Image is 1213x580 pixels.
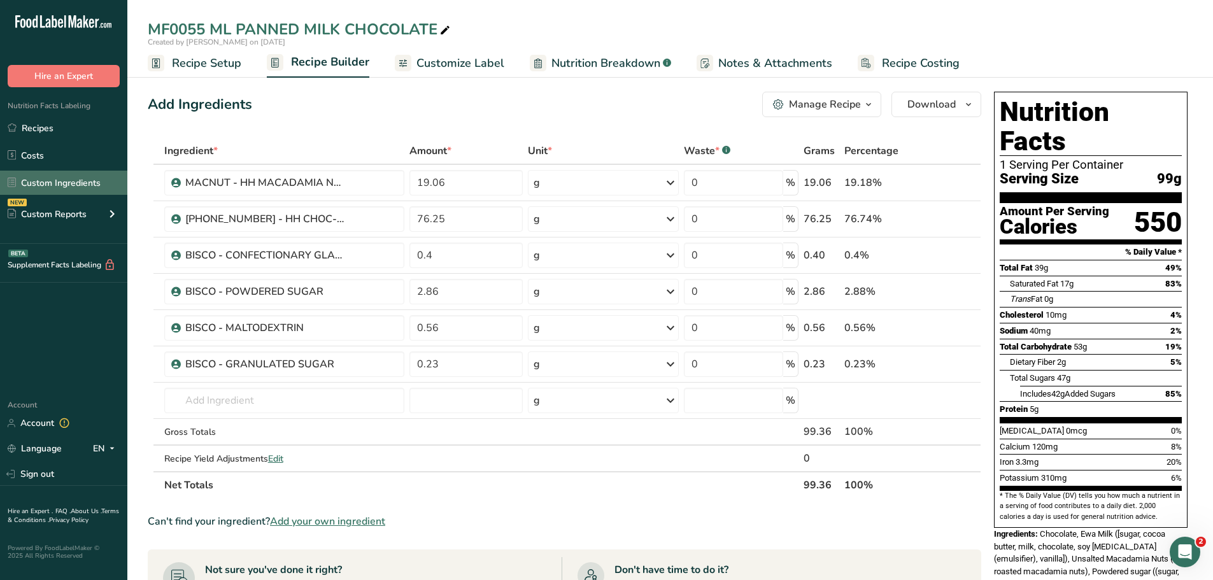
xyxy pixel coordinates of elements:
div: 2.86 [804,284,840,299]
span: 5g [1030,404,1039,414]
input: Add Ingredient [164,388,404,413]
a: Recipe Costing [858,49,960,78]
div: NEW [8,199,27,206]
div: MF0055 ML PANNED MILK CHOCOLATE [148,18,453,41]
button: Hire an Expert [8,65,120,87]
span: 6% [1171,473,1182,483]
span: 83% [1165,279,1182,288]
div: 0.23% [844,357,921,372]
a: Recipe Builder [267,48,369,78]
span: 19% [1165,342,1182,351]
div: Custom Reports [8,208,87,221]
span: Saturated Fat [1010,279,1058,288]
a: Customize Label [395,49,504,78]
a: Hire an Expert . [8,507,53,516]
span: 0% [1171,426,1182,435]
span: Created by [PERSON_NAME] on [DATE] [148,37,285,47]
iframe: Intercom live chat [1170,537,1200,567]
span: 40mg [1030,326,1051,336]
span: 8% [1171,442,1182,451]
div: Manage Recipe [789,97,861,112]
div: BISCO - CONFECTIONARY GLAZE [185,248,344,263]
span: 5% [1170,357,1182,367]
h1: Nutrition Facts [1000,97,1182,156]
span: 39g [1035,263,1048,272]
span: Amount [409,143,451,159]
span: Total Carbohydrate [1000,342,1072,351]
span: Grams [804,143,835,159]
a: Privacy Policy [49,516,89,525]
a: FAQ . [55,507,71,516]
span: Total Sugars [1010,373,1055,383]
div: g [534,320,540,336]
section: % Daily Value * [1000,244,1182,260]
span: Recipe Costing [882,55,960,72]
div: BETA [8,250,28,257]
span: Customize Label [416,55,504,72]
div: 100% [844,424,921,439]
span: 53g [1074,342,1087,351]
div: BISCO - GRANULATED SUGAR [185,357,344,372]
div: 0.40 [804,248,840,263]
div: 550 [1134,206,1182,239]
span: 42g [1051,389,1065,399]
span: Ingredient [164,143,218,159]
div: Powered By FoodLabelMaker © 2025 All Rights Reserved [8,544,120,560]
div: Recipe Yield Adjustments [164,452,404,465]
div: 19.18% [844,175,921,190]
span: Ingredients: [994,529,1038,539]
span: 2g [1057,357,1066,367]
button: Download [891,92,981,117]
a: Terms & Conditions . [8,507,119,525]
div: 0 [804,451,840,466]
span: Includes Added Sugars [1020,389,1116,399]
span: 310mg [1041,473,1067,483]
span: 20% [1167,457,1182,467]
span: 0g [1044,294,1053,304]
th: Net Totals [162,471,801,498]
span: 10mg [1046,310,1067,320]
span: Recipe Builder [291,53,369,71]
div: Can't find your ingredient? [148,514,981,529]
div: Amount Per Serving [1000,206,1109,218]
div: Calories [1000,218,1109,236]
span: Recipe Setup [172,55,241,72]
div: g [534,248,540,263]
span: Protein [1000,404,1028,414]
span: 99g [1157,171,1182,187]
div: g [534,284,540,299]
th: 99.36 [801,471,842,498]
span: Iron [1000,457,1014,467]
span: Percentage [844,143,898,159]
a: Language [8,437,62,460]
div: EN [93,441,120,456]
button: Manage Recipe [762,92,881,117]
span: 4% [1170,310,1182,320]
span: Cholesterol [1000,310,1044,320]
a: Recipe Setup [148,49,241,78]
span: Calcium [1000,442,1030,451]
span: 85% [1165,389,1182,399]
div: 76.25 [804,211,840,227]
span: 49% [1165,263,1182,272]
th: 100% [842,471,923,498]
div: MACNUT - HH MACADAMIA NUTS, DRY ROASTED, UNSALTED [185,175,344,190]
div: 0.4% [844,248,921,263]
div: 76.74% [844,211,921,227]
div: BISCO - MALTODEXTRIN [185,320,344,336]
div: g [534,175,540,190]
span: Edit [268,453,283,465]
div: Gross Totals [164,425,404,439]
div: 0.23 [804,357,840,372]
span: Serving Size [1000,171,1079,187]
div: 0.56 [804,320,840,336]
a: Notes & Attachments [697,49,832,78]
span: Total Fat [1000,263,1033,272]
div: BISCO - POWDERED SUGAR [185,284,344,299]
span: Fat [1010,294,1042,304]
i: Trans [1010,294,1031,304]
section: * The % Daily Value (DV) tells you how much a nutrient in a serving of food contributes to a dail... [1000,491,1182,522]
div: Add Ingredients [148,94,252,115]
span: 17g [1060,279,1074,288]
div: 19.06 [804,175,840,190]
